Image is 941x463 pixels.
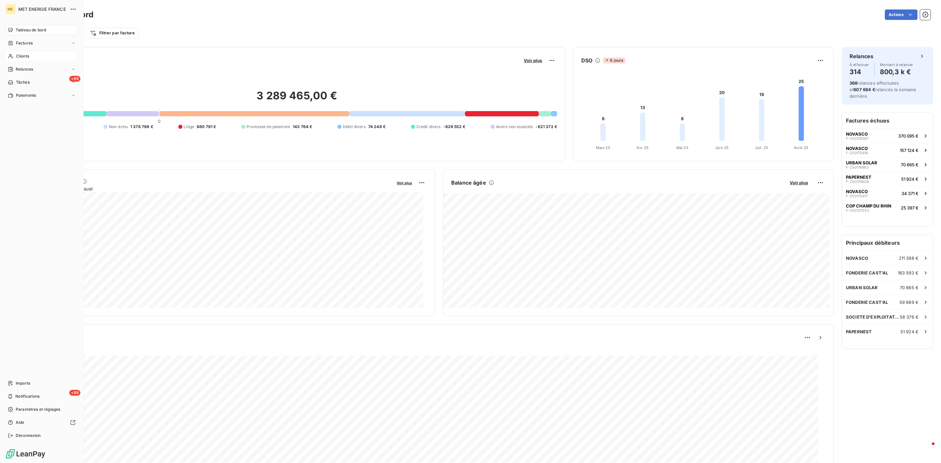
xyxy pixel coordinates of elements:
[5,404,78,415] a: Paramètres et réglages
[901,205,918,210] span: 25 397 €
[900,285,918,290] span: 70 665 €
[846,131,868,137] span: NOVASCO
[853,87,875,92] span: 607 664 €
[636,145,649,150] tspan: Avr. 25
[885,9,917,20] button: Actions
[900,148,918,153] span: 157 124 €
[443,124,466,130] span: -829 552 €
[846,174,871,180] span: PAPERNEST
[5,25,78,35] a: Tableau de bord
[16,79,30,85] span: Tâches
[5,38,78,48] a: Factures
[5,449,46,459] img: Logo LeanPay
[37,89,557,109] h2: 3 289 465,00 €
[790,180,808,185] span: Voir plus
[676,145,688,150] tspan: Mai 25
[901,191,918,196] span: 34 371 €
[846,146,868,151] span: NOVASCO
[69,76,80,82] span: +99
[416,124,441,130] span: Crédit divers
[16,380,30,386] span: Imports
[247,124,290,130] span: Promesse de paiement
[850,80,857,86] span: 368
[496,124,533,130] span: Avoirs non associés
[293,124,312,130] span: 143 764 €
[343,124,366,130] span: Débit divers
[842,157,933,172] button: URBAN SOLARF-25017486370 665 €
[880,67,913,77] h4: 800,3 k €
[846,137,868,141] span: F-250174387
[898,133,918,139] span: 370 095 €
[846,314,900,320] span: SOCIETE D'EXPLOITATION DES MARCHES COMMUNAUX
[846,194,868,198] span: F-250175417
[16,92,36,98] span: Paiements
[846,208,869,212] span: F-250137553
[846,300,888,305] span: FONDERIE CAST'AL
[901,162,918,167] span: 70 665 €
[18,7,66,12] span: MET ENERGIE FRANCE
[5,64,78,74] a: Relances
[850,52,873,60] h6: Relances
[5,90,78,101] a: Paiements
[603,58,625,63] span: 6 jours
[899,256,918,261] span: 211 398 €
[16,27,46,33] span: Tableau de bord
[5,51,78,61] a: Clients
[5,4,16,14] div: ME
[184,124,194,130] span: Litige
[842,200,933,215] button: COP CHAMP DU RHINF-25013755325 397 €
[755,145,768,150] tspan: Juil. 25
[846,189,868,194] span: NOVASCO
[842,235,933,251] h6: Principaux débiteurs
[197,124,216,130] span: 880 791 €
[900,300,918,305] span: 59 689 €
[16,433,41,438] span: Déconnexion
[788,180,810,186] button: Voir plus
[581,57,592,64] h6: DSO
[37,185,392,192] span: Chiffre d'affaires mensuel
[850,63,869,67] span: À effectuer
[901,176,918,182] span: 51 924 €
[842,143,933,157] button: NOVASCOF-250175416157 124 €
[842,172,933,186] button: PAPERNESTF-25017480951 924 €
[880,63,913,67] span: Montant à relancer
[846,285,878,290] span: URBAN SOLAR
[85,28,139,38] button: Filtrer par facture
[850,80,916,99] span: relances effectuées et relancés la semaine dernière.
[158,119,160,124] span: 0
[842,186,933,200] button: NOVASCOF-25017541734 371 €
[5,378,78,389] a: Imports
[524,58,542,63] span: Voir plus
[16,406,60,412] span: Paramètres et réglages
[451,179,486,187] h6: Balance âgée
[850,67,869,77] h4: 314
[16,66,33,72] span: Relances
[596,145,610,150] tspan: Mars 25
[846,180,869,184] span: F-250174809
[846,329,872,334] span: PAPERNEST
[397,181,412,185] span: Voir plus
[900,314,918,320] span: 58 376 €
[846,160,877,165] span: URBAN SOLAR
[846,270,888,275] span: FONDERIE CAST'AL
[368,124,386,130] span: 74 248 €
[522,58,544,63] button: Voir plus
[15,393,40,399] span: Notifications
[16,53,29,59] span: Clients
[900,329,918,334] span: 51 924 €
[842,128,933,143] button: NOVASCOF-250174387370 095 €
[919,441,934,456] iframe: Intercom live chat
[846,151,868,155] span: F-250175416
[5,77,78,88] a: +99Tâches
[536,124,557,130] span: -621 372 €
[130,124,153,130] span: 1 376 798 €
[395,180,414,186] button: Voir plus
[109,124,128,130] span: Non-échu
[5,417,78,428] a: Aide
[898,270,918,275] span: 163 593 €
[69,390,80,396] span: +99
[846,203,891,208] span: COP CHAMP DU RHIN
[842,113,933,128] h6: Factures échues
[16,40,33,46] span: Factures
[16,420,25,425] span: Aide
